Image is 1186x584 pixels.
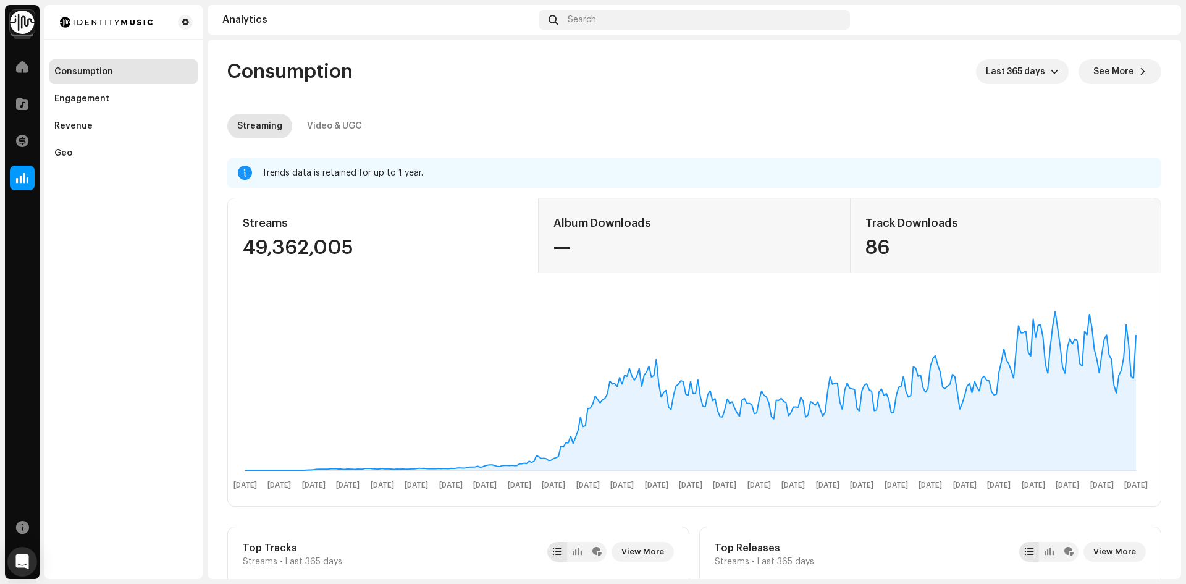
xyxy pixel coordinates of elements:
div: 86 [865,238,1146,258]
span: Consumption [227,59,353,84]
span: View More [1093,540,1136,564]
text: [DATE] [645,481,668,489]
div: Consumption [54,67,113,77]
text: [DATE] [919,481,942,489]
div: Video & UGC [307,114,362,138]
text: [DATE] [850,481,873,489]
text: [DATE] [610,481,634,489]
text: [DATE] [302,481,326,489]
div: Open Intercom Messenger [7,547,37,577]
span: Last 365 days [757,557,814,567]
div: Trends data is retained for up to 1 year. [262,166,1151,180]
re-m-nav-item: Geo [49,141,198,166]
button: View More [1083,542,1146,562]
text: [DATE] [439,481,463,489]
text: [DATE] [679,481,702,489]
span: Last 365 days [986,59,1050,84]
div: Track Downloads [865,213,1146,233]
text: [DATE] [1022,481,1045,489]
button: See More [1079,59,1161,84]
div: Analytics [222,15,534,25]
re-m-nav-item: Engagement [49,87,198,111]
span: • [280,557,283,567]
text: [DATE] [508,481,531,489]
div: 49,362,005 [243,238,523,258]
text: [DATE] [1124,481,1148,489]
div: Streaming [237,114,282,138]
re-m-nav-item: Revenue [49,114,198,138]
div: Top Releases [715,542,814,554]
text: [DATE] [371,481,394,489]
text: [DATE] [816,481,839,489]
span: Streams [243,557,277,567]
text: [DATE] [405,481,428,489]
text: [DATE] [953,481,977,489]
text: [DATE] [336,481,360,489]
span: Last 365 days [285,557,342,567]
div: Engagement [54,94,109,104]
button: View More [612,542,674,562]
re-m-nav-item: Consumption [49,59,198,84]
span: See More [1093,59,1134,84]
img: 185c913a-8839-411b-a7b9-bf647bcb215e [54,15,158,30]
img: f3529cf6-4306-4bde-a3d3-9184ef431f8a [1146,10,1166,30]
div: — [553,238,835,258]
span: Streams [715,557,749,567]
text: [DATE] [1090,481,1114,489]
text: [DATE] [233,481,257,489]
span: Search [568,15,596,25]
span: View More [621,540,664,564]
span: • [752,557,755,567]
div: Geo [54,148,72,158]
text: [DATE] [576,481,600,489]
text: [DATE] [885,481,908,489]
div: Streams [243,213,523,233]
text: [DATE] [542,481,565,489]
text: [DATE] [713,481,736,489]
div: Top Tracks [243,542,342,554]
text: [DATE] [473,481,497,489]
text: [DATE] [781,481,805,489]
text: [DATE] [267,481,291,489]
text: [DATE] [987,481,1011,489]
text: [DATE] [747,481,771,489]
img: 0f74c21f-6d1c-4dbc-9196-dbddad53419e [10,10,35,35]
div: Revenue [54,121,93,131]
text: [DATE] [1056,481,1079,489]
div: Album Downloads [553,213,835,233]
div: dropdown trigger [1050,59,1059,84]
